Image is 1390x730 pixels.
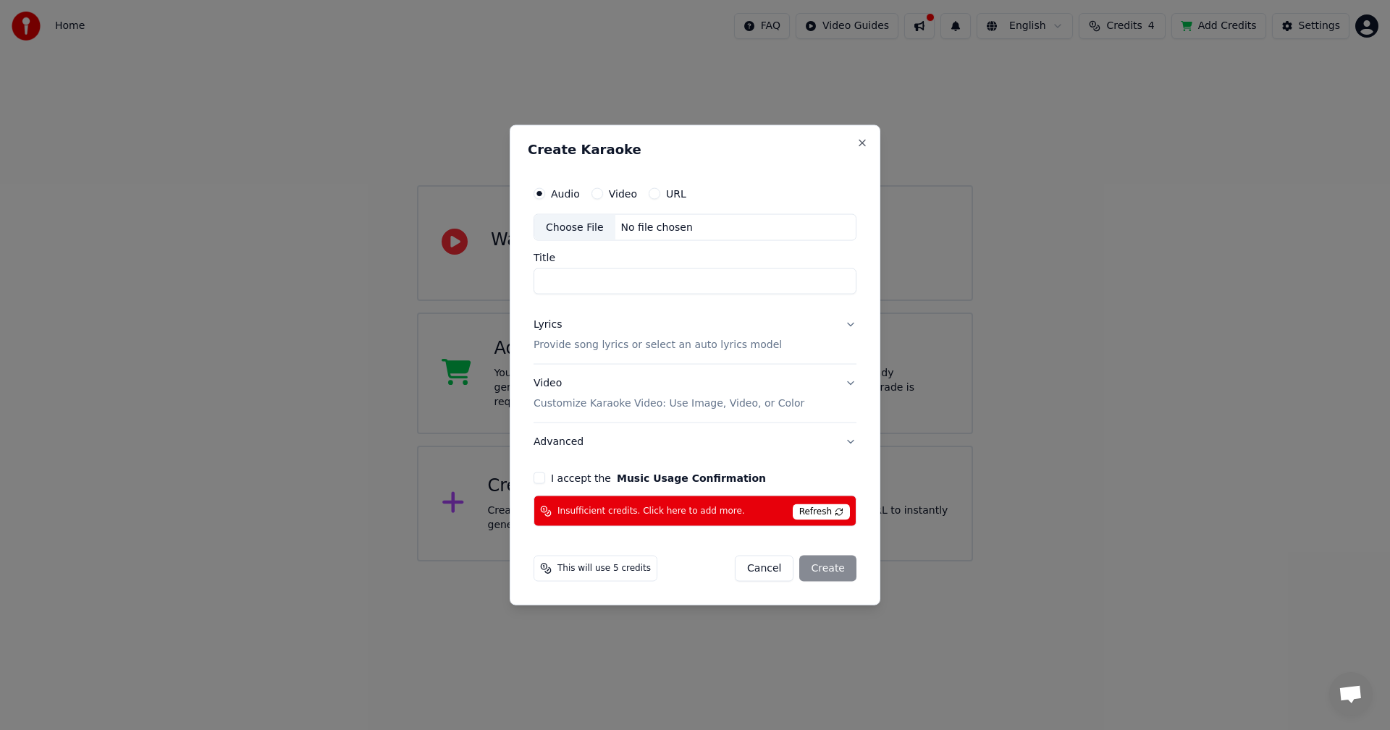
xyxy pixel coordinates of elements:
div: Lyrics [534,318,562,332]
span: Refresh [793,504,850,520]
div: No file chosen [615,220,699,234]
label: URL [666,188,686,198]
button: Advanced [534,423,856,461]
button: LyricsProvide song lyrics or select an auto lyrics model [534,306,856,364]
p: Provide song lyrics or select an auto lyrics model [534,338,782,352]
h2: Create Karaoke [528,143,862,156]
label: Video [609,188,637,198]
span: Insufficient credits. Click here to add more. [557,505,745,517]
label: I accept the [551,473,766,483]
button: Cancel [735,556,793,582]
button: VideoCustomize Karaoke Video: Use Image, Video, or Color [534,365,856,423]
label: Audio [551,188,580,198]
span: This will use 5 credits [557,563,651,574]
p: Customize Karaoke Video: Use Image, Video, or Color [534,396,804,411]
button: I accept the [617,473,766,483]
label: Title [534,252,856,263]
div: Choose File [534,214,615,240]
div: Video [534,376,804,411]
